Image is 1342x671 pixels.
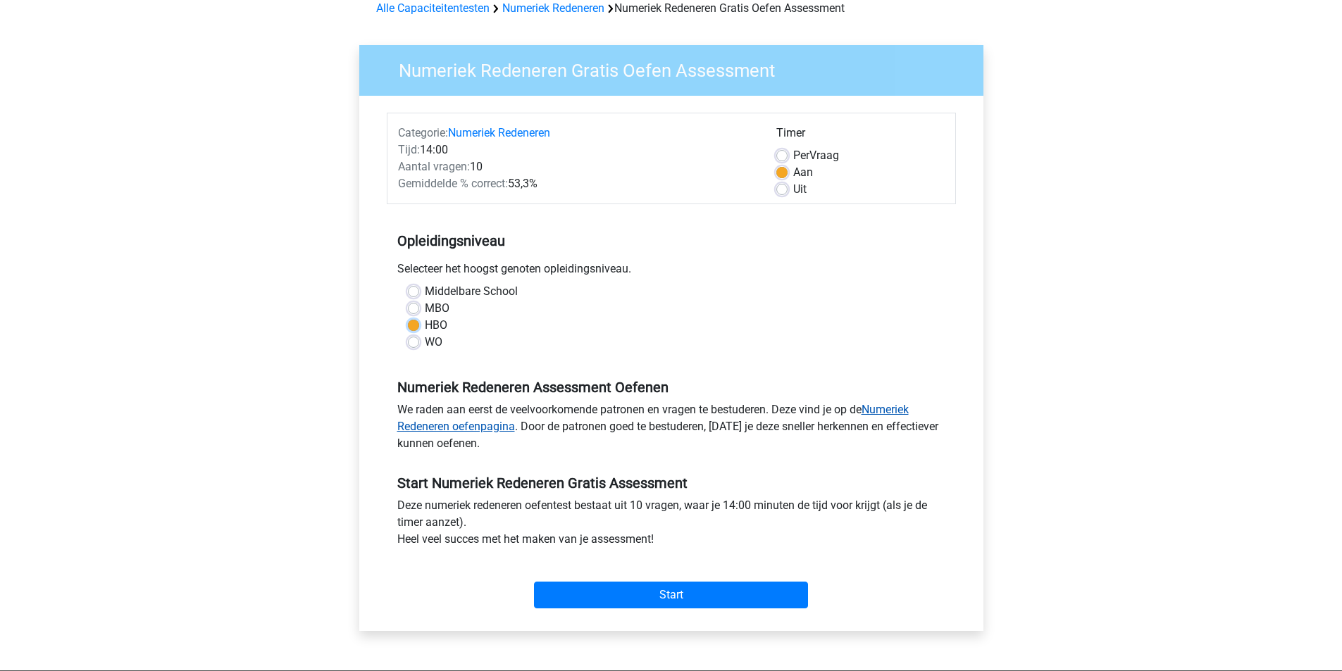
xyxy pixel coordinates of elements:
[387,261,956,283] div: Selecteer het hoogst genoten opleidingsniveau.
[382,54,973,82] h3: Numeriek Redeneren Gratis Oefen Assessment
[398,177,508,190] span: Gemiddelde % correct:
[425,334,442,351] label: WO
[793,164,813,181] label: Aan
[376,1,490,15] a: Alle Capaciteitentesten
[793,149,809,162] span: Per
[397,379,945,396] h5: Numeriek Redeneren Assessment Oefenen
[448,126,550,139] a: Numeriek Redeneren
[502,1,604,15] a: Numeriek Redeneren
[397,227,945,255] h5: Opleidingsniveau
[534,582,808,608] input: Start
[398,160,470,173] span: Aantal vragen:
[793,147,839,164] label: Vraag
[793,181,807,198] label: Uit
[398,126,448,139] span: Categorie:
[776,125,945,147] div: Timer
[398,143,420,156] span: Tijd:
[387,142,766,158] div: 14:00
[425,317,447,334] label: HBO
[397,475,945,491] h5: Start Numeriek Redeneren Gratis Assessment
[387,175,766,192] div: 53,3%
[425,283,518,300] label: Middelbare School
[425,300,449,317] label: MBO
[387,401,956,458] div: We raden aan eerst de veelvoorkomende patronen en vragen te bestuderen. Deze vind je op de . Door...
[387,158,766,175] div: 10
[397,403,909,433] a: Numeriek Redeneren oefenpagina
[387,497,956,553] div: Deze numeriek redeneren oefentest bestaat uit 10 vragen, waar je 14:00 minuten de tijd voor krijg...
